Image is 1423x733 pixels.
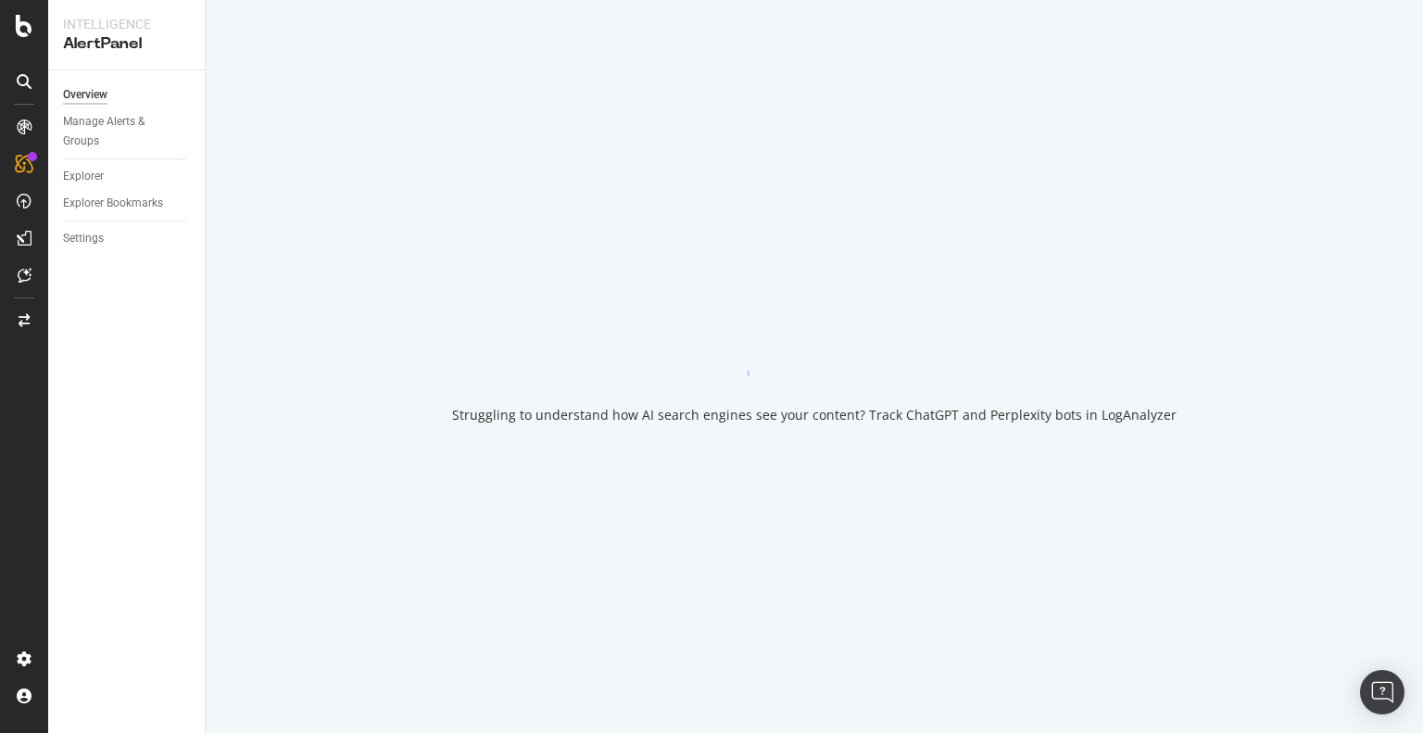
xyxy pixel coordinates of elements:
div: Open Intercom Messenger [1360,670,1404,714]
div: Manage Alerts & Groups [63,112,174,151]
div: Intelligence [63,15,190,33]
div: AlertPanel [63,33,190,55]
a: Overview [63,85,192,105]
a: Manage Alerts & Groups [63,112,192,151]
div: Struggling to understand how AI search engines see your content? Track ChatGPT and Perplexity bot... [452,406,1177,424]
div: Explorer Bookmarks [63,194,163,213]
div: Settings [63,229,104,248]
a: Explorer [63,167,192,186]
a: Settings [63,229,192,248]
div: animation [748,310,881,376]
div: Explorer [63,167,104,186]
div: Overview [63,85,107,105]
a: Explorer Bookmarks [63,194,192,213]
